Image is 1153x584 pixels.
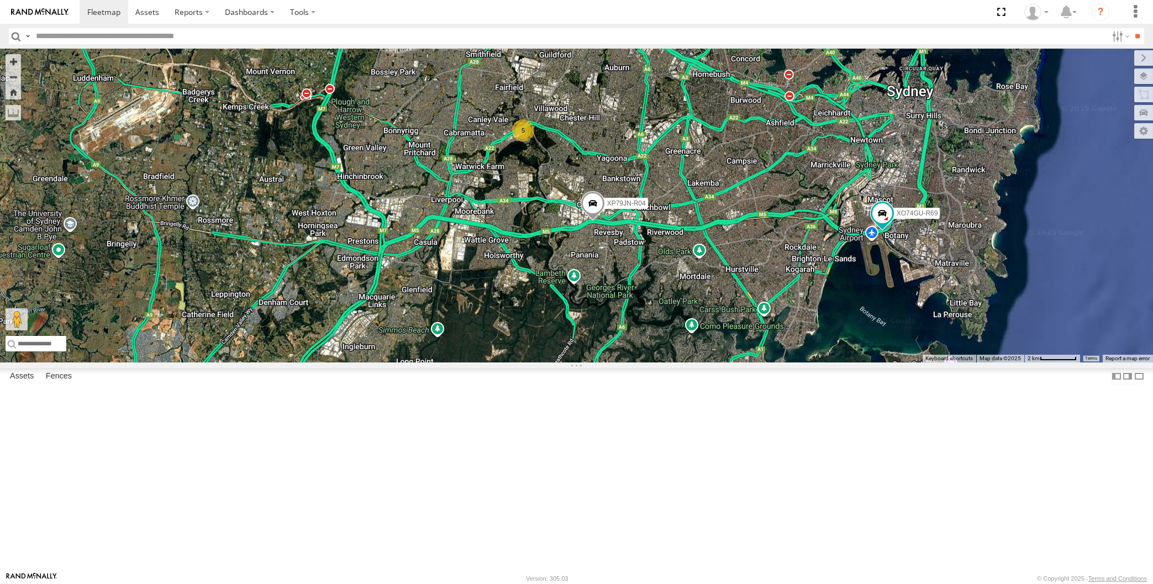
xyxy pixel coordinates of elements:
[6,54,21,69] button: Zoom in
[1020,4,1052,20] div: Quang MAC
[6,105,21,120] label: Measure
[6,85,21,99] button: Zoom Home
[896,209,938,217] span: XO74GU-R69
[1111,368,1122,384] label: Dock Summary Table to the Left
[1028,355,1040,361] span: 2 km
[6,69,21,85] button: Zoom out
[40,369,77,384] label: Fences
[1092,3,1109,21] i: ?
[607,199,645,207] span: XP79JN-R04
[980,355,1021,361] span: Map data ©2025
[1088,575,1147,582] a: Terms and Conditions
[526,575,568,582] div: Version: 305.03
[925,355,973,362] button: Keyboard shortcuts
[1134,123,1153,139] label: Map Settings
[23,28,32,44] label: Search Query
[6,573,57,584] a: Visit our Website
[1134,368,1145,384] label: Hide Summary Table
[1086,356,1097,361] a: Terms
[1122,368,1133,384] label: Dock Summary Table to the Right
[1105,355,1150,361] a: Report a map error
[1108,28,1131,44] label: Search Filter Options
[512,119,534,141] div: 5
[11,8,69,16] img: rand-logo.svg
[6,308,28,330] button: Drag Pegman onto the map to open Street View
[1037,575,1147,582] div: © Copyright 2025 -
[4,369,39,384] label: Assets
[1024,355,1080,362] button: Map Scale: 2 km per 63 pixels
